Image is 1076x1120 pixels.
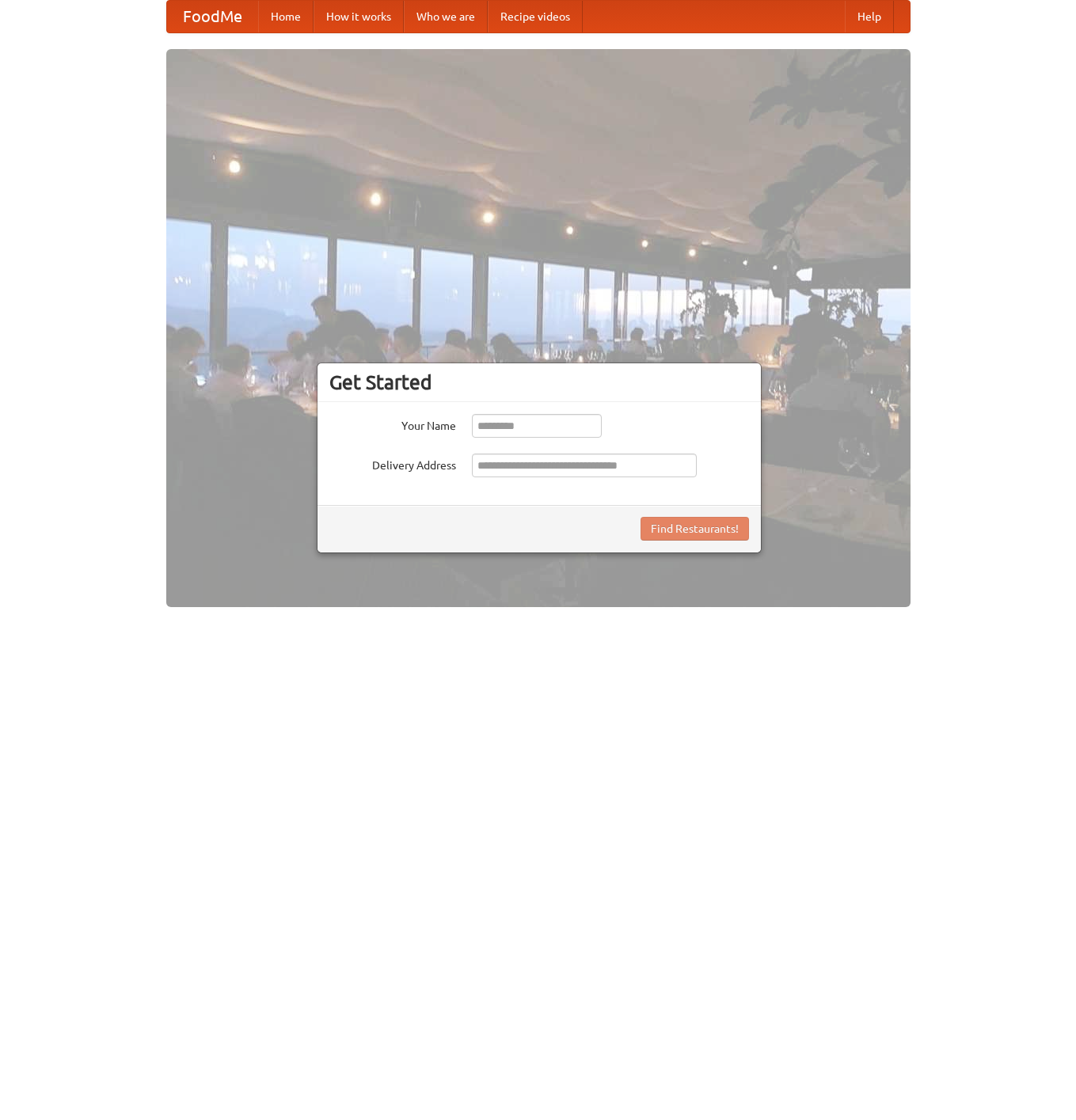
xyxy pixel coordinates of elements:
[329,414,456,434] label: Your Name
[258,1,314,32] a: Home
[314,1,404,32] a: How it works
[641,517,749,541] button: Find Restaurants!
[329,454,456,473] label: Delivery Address
[329,370,749,394] h3: Get Started
[404,1,488,32] a: Who we are
[488,1,583,32] a: Recipe videos
[167,1,258,32] a: FoodMe
[845,1,894,32] a: Help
